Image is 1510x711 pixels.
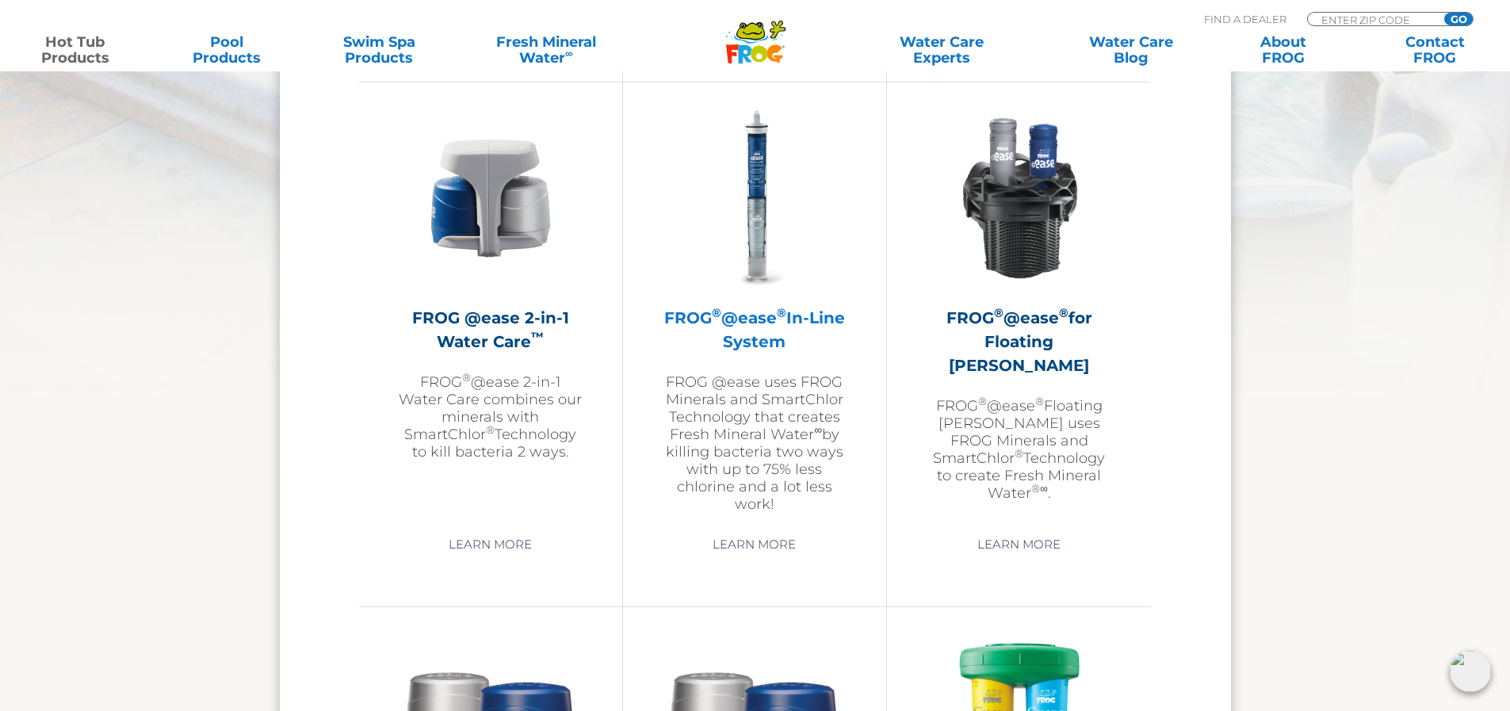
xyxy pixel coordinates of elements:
[1035,395,1044,407] sup: ®
[1059,305,1068,320] sup: ®
[1224,34,1342,66] a: AboutFROG
[927,306,1111,377] h2: FROG @ease for Floating [PERSON_NAME]
[927,397,1111,502] p: FROG @ease Floating [PERSON_NAME] uses FROG Minerals and SmartChlor Technology to create Fresh Mi...
[663,306,847,354] h2: FROG @ease In-Line System
[1204,12,1286,26] p: Find A Dealer
[399,373,583,461] p: FROG @ease 2-in-1 Water Care combines our minerals with SmartChlor Technology to kill bacteria 2 ...
[663,373,847,513] p: FROG @ease uses FROG Minerals and SmartChlor Technology that creates Fresh Mineral Water by killi...
[663,106,847,518] a: FROG®@ease®In-Line SystemFROG @ease uses FROG Minerals and SmartChlor Technology that creates Fre...
[565,47,573,59] sup: ∞
[1376,34,1494,66] a: ContactFROG
[712,305,721,320] sup: ®
[16,34,134,66] a: Hot TubProducts
[320,34,438,66] a: Swim SpaProducts
[777,305,786,320] sup: ®
[994,305,1003,320] sup: ®
[430,530,550,559] a: Learn More
[1320,13,1427,26] input: Zip Code Form
[814,423,822,436] sup: ∞
[531,329,544,344] sup: ™
[486,423,495,436] sup: ®
[694,530,814,559] a: Learn More
[959,530,1079,559] a: Learn More
[399,106,583,290] img: @ease-2-in-1-Holder-v2-300x300.png
[472,34,620,66] a: Fresh MineralWater∞
[462,371,471,384] sup: ®
[168,34,286,66] a: PoolProducts
[399,106,583,518] a: FROG @ease 2-in-1 Water Care™FROG®@ease 2-in-1 Water Care combines our minerals with SmartChlor®T...
[846,34,1038,66] a: Water CareExperts
[1040,482,1048,495] sup: ∞
[1450,651,1491,692] img: openIcon
[1031,482,1040,495] sup: ®
[663,106,847,290] img: inline-system-300x300.png
[399,306,583,354] h2: FROG @ease 2-in-1 Water Care
[1072,34,1190,66] a: Water CareBlog
[1015,447,1023,460] sup: ®
[927,106,1111,290] img: InLineWeir_Front_High_inserting-v2-300x300.png
[1444,13,1473,25] input: GO
[927,106,1111,518] a: FROG®@ease®for Floating [PERSON_NAME]FROG®@ease®Floating [PERSON_NAME] uses FROG Minerals and Sma...
[978,395,987,407] sup: ®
